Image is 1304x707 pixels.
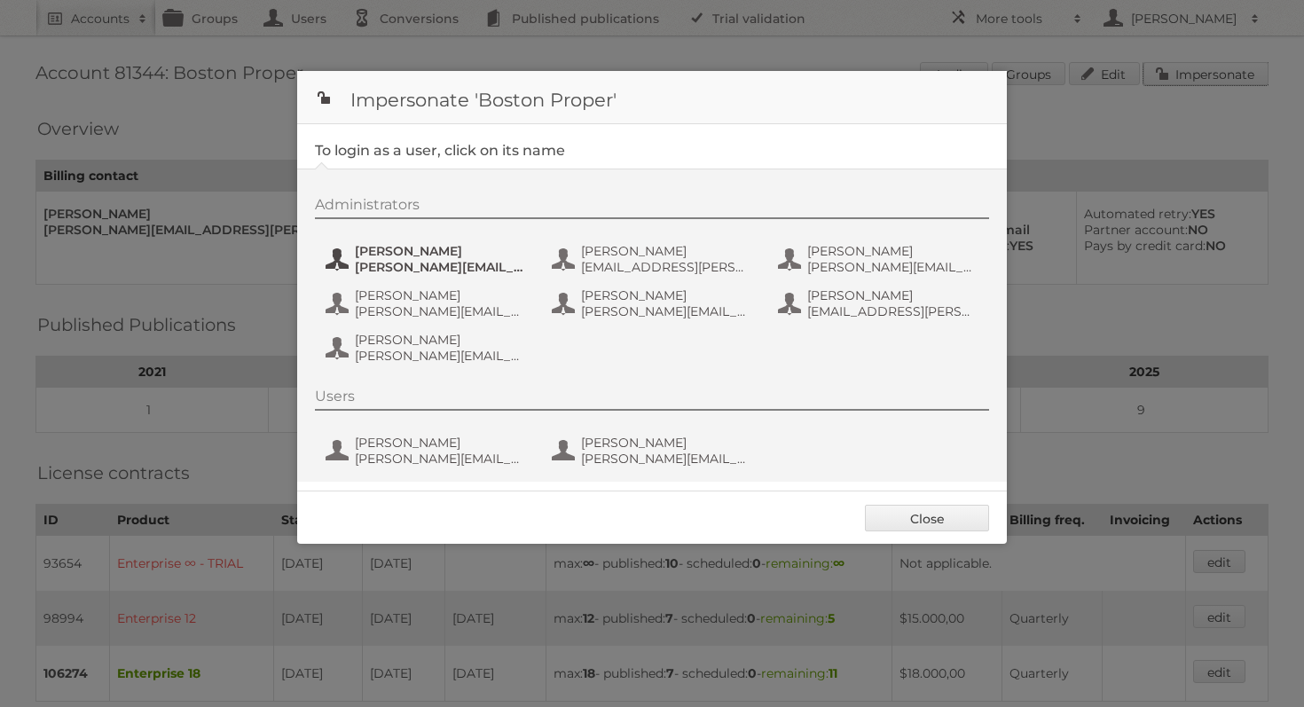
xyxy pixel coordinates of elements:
[355,243,527,259] span: [PERSON_NAME]
[776,241,985,277] button: [PERSON_NAME] [PERSON_NAME][EMAIL_ADDRESS][PERSON_NAME][DOMAIN_NAME]
[550,286,758,321] button: [PERSON_NAME] [PERSON_NAME][EMAIL_ADDRESS][PERSON_NAME][DOMAIN_NAME]
[297,71,1007,124] h1: Impersonate 'Boston Proper'
[581,287,753,303] span: [PERSON_NAME]
[355,348,527,364] span: [PERSON_NAME][EMAIL_ADDRESS][PERSON_NAME][DOMAIN_NAME]
[315,142,565,159] legend: To login as a user, click on its name
[581,451,753,467] span: [PERSON_NAME][EMAIL_ADDRESS][PERSON_NAME][DOMAIN_NAME]
[355,259,527,275] span: [PERSON_NAME][EMAIL_ADDRESS][PERSON_NAME][DOMAIN_NAME]
[581,259,753,275] span: [EMAIL_ADDRESS][PERSON_NAME][DOMAIN_NAME]
[315,196,989,219] div: Administrators
[324,330,532,365] button: [PERSON_NAME] [PERSON_NAME][EMAIL_ADDRESS][PERSON_NAME][DOMAIN_NAME]
[581,435,753,451] span: [PERSON_NAME]
[355,303,527,319] span: [PERSON_NAME][EMAIL_ADDRESS][PERSON_NAME][DOMAIN_NAME]
[355,287,527,303] span: [PERSON_NAME]
[776,286,985,321] button: [PERSON_NAME] [EMAIL_ADDRESS][PERSON_NAME][DOMAIN_NAME]
[865,505,989,531] a: Close
[807,243,979,259] span: [PERSON_NAME]
[550,241,758,277] button: [PERSON_NAME] [EMAIL_ADDRESS][PERSON_NAME][DOMAIN_NAME]
[355,451,527,467] span: [PERSON_NAME][EMAIL_ADDRESS][PERSON_NAME][DOMAIN_NAME]
[807,259,979,275] span: [PERSON_NAME][EMAIL_ADDRESS][PERSON_NAME][DOMAIN_NAME]
[324,241,532,277] button: [PERSON_NAME] [PERSON_NAME][EMAIL_ADDRESS][PERSON_NAME][DOMAIN_NAME]
[581,303,753,319] span: [PERSON_NAME][EMAIL_ADDRESS][PERSON_NAME][DOMAIN_NAME]
[807,287,979,303] span: [PERSON_NAME]
[581,243,753,259] span: [PERSON_NAME]
[355,332,527,348] span: [PERSON_NAME]
[355,435,527,451] span: [PERSON_NAME]
[550,433,758,468] button: [PERSON_NAME] [PERSON_NAME][EMAIL_ADDRESS][PERSON_NAME][DOMAIN_NAME]
[807,303,979,319] span: [EMAIL_ADDRESS][PERSON_NAME][DOMAIN_NAME]
[324,433,532,468] button: [PERSON_NAME] [PERSON_NAME][EMAIL_ADDRESS][PERSON_NAME][DOMAIN_NAME]
[315,388,989,411] div: Users
[324,286,532,321] button: [PERSON_NAME] [PERSON_NAME][EMAIL_ADDRESS][PERSON_NAME][DOMAIN_NAME]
